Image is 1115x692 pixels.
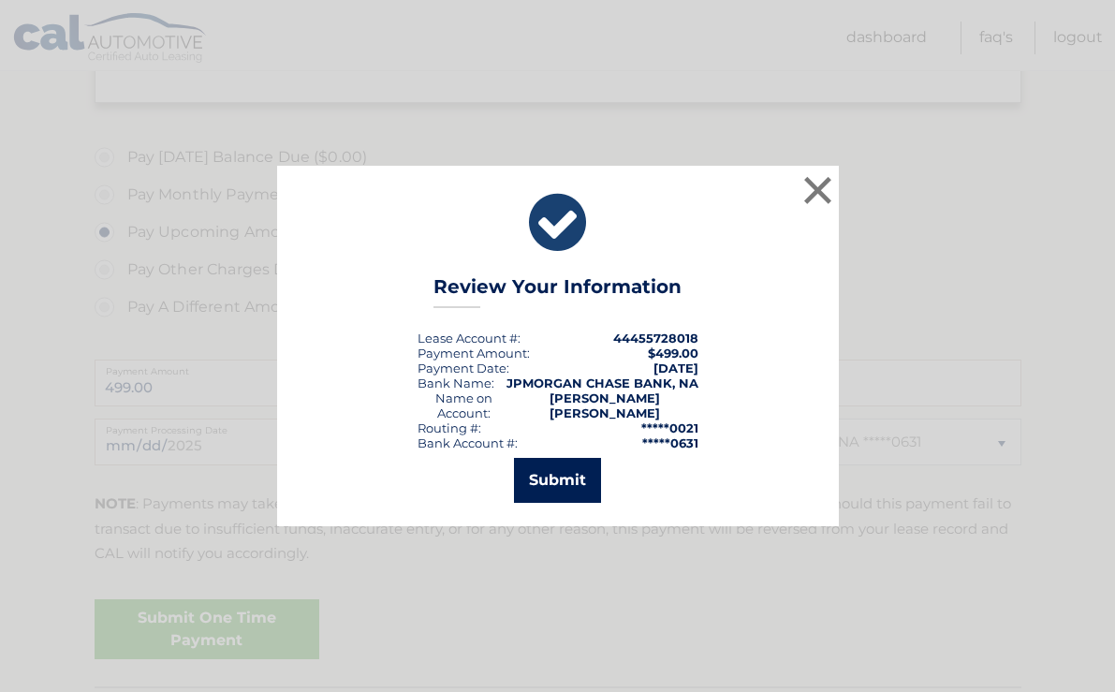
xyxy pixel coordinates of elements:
div: Payment Amount: [418,346,530,361]
span: $499.00 [648,346,698,361]
div: Name on Account: [418,390,512,420]
div: Bank Name: [418,375,494,390]
h3: Review Your Information [433,275,682,308]
div: : [418,361,509,375]
div: Lease Account #: [418,331,521,346]
strong: JPMORGAN CHASE BANK, NA [506,375,698,390]
button: Submit [514,458,601,503]
strong: [PERSON_NAME] [PERSON_NAME] [550,390,660,420]
button: × [800,171,837,209]
div: Bank Account #: [418,435,518,450]
span: [DATE] [653,361,698,375]
div: Routing #: [418,420,481,435]
span: Payment Date [418,361,506,375]
strong: 44455728018 [613,331,698,346]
